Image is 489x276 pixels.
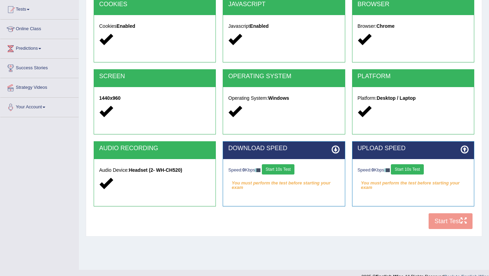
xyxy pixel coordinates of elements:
div: Speed: Kbps [228,164,339,176]
a: Predictions [0,39,79,56]
button: Start 10s Test [391,164,423,175]
em: You must perform the test before starting your exam [358,178,469,188]
h2: DOWNLOAD SPEED [228,145,339,152]
h5: Cookies [99,24,210,29]
h2: JAVASCRIPT [228,1,339,8]
h5: Browser: [358,24,469,29]
strong: Desktop / Laptop [377,95,416,101]
em: You must perform the test before starting your exam [228,178,339,188]
strong: Enabled [250,23,268,29]
h2: BROWSER [358,1,469,8]
h5: Platform: [358,96,469,101]
a: Your Account [0,98,79,115]
a: Strategy Videos [0,78,79,95]
strong: 0 [243,167,245,172]
h2: UPLOAD SPEED [358,145,469,152]
h5: Javascript [228,24,339,29]
a: Success Stories [0,59,79,76]
img: ajax-loader-fb-connection.gif [384,168,390,172]
h2: COOKIES [99,1,210,8]
div: Speed: Kbps [358,164,469,176]
strong: Windows [268,95,289,101]
img: ajax-loader-fb-connection.gif [255,168,260,172]
a: Online Class [0,20,79,37]
h2: OPERATING SYSTEM [228,73,339,80]
strong: 0 [372,167,374,172]
strong: Headset (2- WH-CH520) [129,167,182,173]
h2: PLATFORM [358,73,469,80]
strong: 1440x960 [99,95,120,101]
h2: SCREEN [99,73,210,80]
strong: Chrome [376,23,395,29]
button: Start 10s Test [262,164,294,175]
h5: Audio Device: [99,168,210,173]
strong: Enabled [117,23,135,29]
h5: Operating System: [228,96,339,101]
h2: AUDIO RECORDING [99,145,210,152]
